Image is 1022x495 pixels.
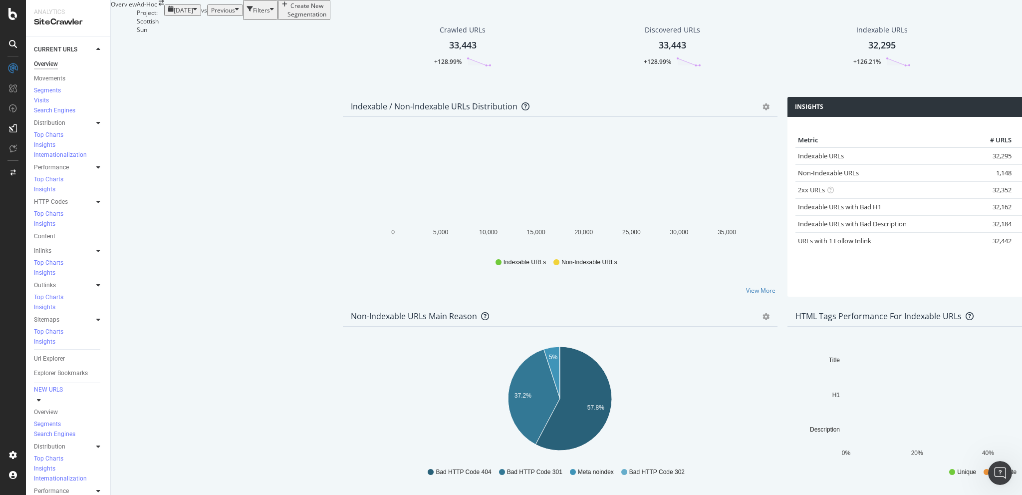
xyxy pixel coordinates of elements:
[34,327,103,337] a: Top Charts
[8,204,192,236] div: Customer Support says…
[34,368,103,379] a: Explorer Bookmarks
[34,464,103,474] a: Insights
[34,454,103,464] a: Top Charts
[34,368,88,379] div: Explorer Bookmarks
[164,4,201,16] button: [DATE]
[798,185,825,194] a: 2xx URLs
[34,465,55,473] div: Insights
[71,266,85,280] span: OK
[974,216,1014,233] td: 32,184
[34,293,63,302] div: Top Charts
[47,327,55,335] button: Gif picker
[34,442,65,452] div: Distribution
[34,303,55,312] div: Insights
[34,455,63,463] div: Top Charts
[18,247,137,259] div: Rate your conversation
[868,39,896,52] div: 32,295
[28,5,44,21] img: Profile image for Jessica
[44,48,184,78] div: Ok I'll check with the team to see if we blocked or stopped the botify crawl due to aggressive cr...
[587,404,604,411] text: 57.8%
[34,209,103,219] a: Top Charts
[351,311,477,321] div: Non-Indexable URLs Main Reason
[24,266,38,280] span: Terrible
[34,315,93,325] a: Sitemaps
[34,407,103,418] a: Overview
[527,229,545,236] text: 15,000
[549,354,558,361] text: 5%
[34,131,63,139] div: Top Charts
[34,442,93,452] a: Distribution
[175,4,193,22] div: Close
[504,258,546,267] span: Indexable URLs
[34,420,71,430] a: Segments
[34,210,63,218] div: Top Charts
[34,328,63,336] div: Top Charts
[629,468,685,477] span: Bad HTTP Code 302
[34,140,103,150] a: Insights
[44,24,184,43] div: Hey [PERSON_NAME], hope you've been well.
[34,86,61,95] div: Segments
[974,165,1014,182] td: 1,148
[351,101,517,111] div: Indexable / Non-Indexable URLs Distribution
[34,280,56,291] div: Outlinks
[34,354,103,364] a: Url Explorer
[832,391,840,398] text: H1
[449,39,477,52] div: 33,443
[34,474,97,484] a: Internationalization
[8,204,164,235] div: Help [PERSON_NAME] understand how they’re doing:
[16,98,156,176] div: I have been well! I hope you have been well too! 😊 Yes, please let me know if they know of any ch...
[31,327,39,335] button: Emoji picker
[8,92,164,182] div: I have been well! I hope you have been well too! 😊Yes, please let me know if they know of any cha...
[8,18,192,92] div: Richard says…
[8,303,192,317] div: [DATE]
[34,150,97,160] a: Internationalization
[201,6,207,14] span: vs
[8,92,192,190] div: Jessica says…
[479,229,498,236] text: 10,000
[34,44,93,55] a: CURRENT URLS
[34,259,63,267] div: Top Charts
[974,233,1014,250] td: 32,442
[118,266,132,280] span: Amazing
[8,306,191,323] textarea: Message…
[434,57,462,66] div: +128.99%
[34,475,87,483] div: Internationalization
[351,133,769,249] svg: A chart.
[974,133,1014,148] th: # URLS
[670,229,689,236] text: 30,000
[94,266,108,280] span: Great
[841,449,850,456] text: 0%
[433,229,448,236] text: 5,000
[211,6,235,14] span: Previous
[34,293,103,303] a: Top Charts
[207,4,243,16] button: Previous
[34,151,87,159] div: Internationalization
[856,25,908,35] div: Indexable URLs
[561,258,617,267] span: Non-Indexable URLs
[34,73,65,84] div: Movements
[34,246,51,256] div: Inlinks
[578,468,614,477] span: Meta noindex
[34,386,63,394] div: NEW URLS
[574,229,593,236] text: 20,000
[34,106,75,115] div: Search Engines
[34,280,93,291] a: Outlinks
[957,468,976,477] span: Unique
[34,315,59,325] div: Sitemaps
[34,73,103,84] a: Movements
[622,229,641,236] text: 25,000
[974,199,1014,216] td: 32,162
[253,6,270,14] div: Filters
[34,141,55,149] div: Insights
[974,182,1014,199] td: 32,352
[34,338,55,346] div: Insights
[34,385,103,395] a: NEW URLS
[34,16,102,28] div: SiteCrawler
[34,219,103,229] a: Insights
[15,327,23,335] button: Upload attachment
[34,420,61,429] div: Segments
[974,147,1014,165] td: 32,295
[34,197,68,207] div: HTTP Codes
[34,185,55,194] div: Insights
